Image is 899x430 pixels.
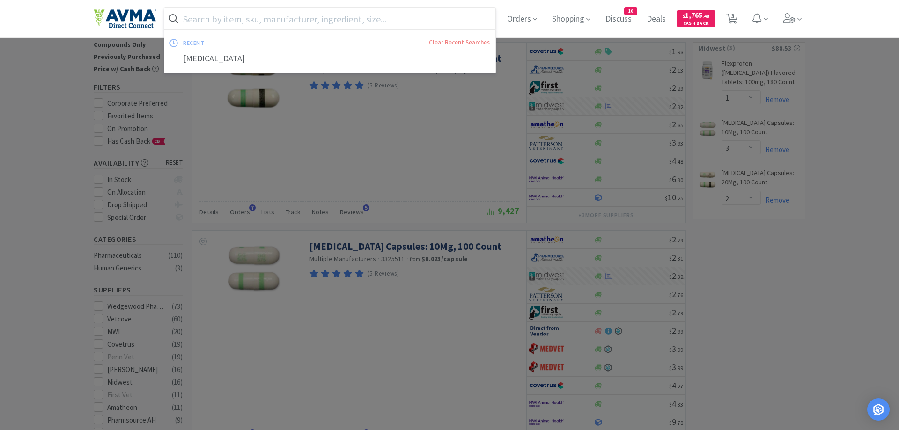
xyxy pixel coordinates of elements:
a: 3 [722,16,742,24]
a: $1,765.48Cash Back [677,6,715,31]
span: . 48 [702,13,709,19]
a: Discuss10 [602,15,635,23]
a: Clear Recent Searches [429,38,490,46]
a: Deals [643,15,670,23]
span: $ [683,13,685,19]
div: [MEDICAL_DATA] [164,50,495,67]
span: Cash Back [683,21,709,27]
input: Search by item, sku, manufacturer, ingredient, size... [164,8,495,29]
div: recent [183,36,317,50]
img: e4e33dab9f054f5782a47901c742baa9_102.png [94,9,156,29]
span: 1,765 [683,11,709,20]
div: Open Intercom Messenger [867,398,890,421]
span: 10 [625,8,637,15]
